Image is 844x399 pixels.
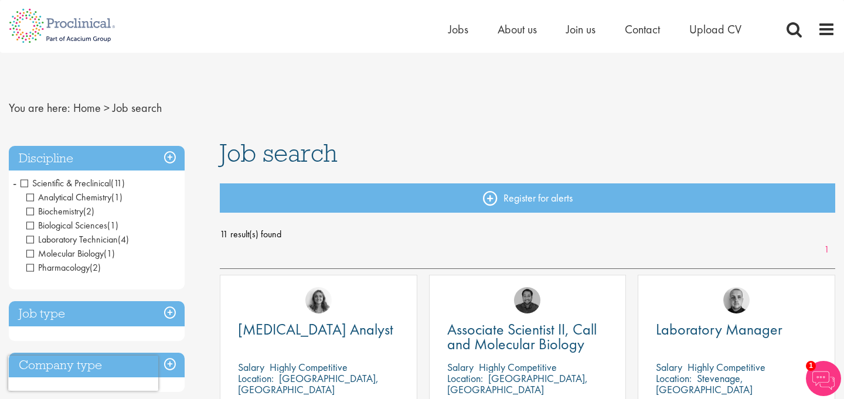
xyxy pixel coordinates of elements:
span: Analytical Chemistry [26,191,122,203]
a: [MEDICAL_DATA] Analyst [238,322,399,337]
span: - [13,174,16,192]
span: Laboratory Technician [26,233,118,245]
span: Molecular Biology [26,247,104,260]
span: Salary [656,360,682,374]
span: Biological Sciences [26,219,118,231]
p: [GEOGRAPHIC_DATA], [GEOGRAPHIC_DATA] [447,371,588,396]
span: Analytical Chemistry [26,191,111,203]
h3: Job type [9,301,185,326]
a: Register for alerts [220,183,835,213]
span: Location: [238,371,274,385]
p: Stevenage, [GEOGRAPHIC_DATA] [656,371,753,396]
p: Highly Competitive [270,360,348,374]
span: 1 [806,361,816,371]
a: About us [498,22,537,37]
a: Laboratory Manager [656,322,817,337]
span: Pharmacology [26,261,90,274]
span: Scientific & Preclinical [21,177,111,189]
img: Harry Budge [723,287,750,313]
span: You are here: [9,100,70,115]
span: Salary [447,360,474,374]
span: Laboratory Technician [26,233,129,245]
a: Associate Scientist II, Call and Molecular Biology [447,322,608,352]
span: Biological Sciences [26,219,107,231]
span: Scientific & Preclinical [21,177,125,189]
span: Biochemistry [26,205,94,217]
span: (11) [111,177,125,189]
span: Job search [113,100,162,115]
span: Location: [447,371,483,385]
span: (1) [104,247,115,260]
img: Chatbot [806,361,841,396]
p: Highly Competitive [688,360,765,374]
a: Contact [625,22,660,37]
img: Jackie Cerchio [305,287,332,313]
span: (4) [118,233,129,245]
span: Biochemistry [26,205,83,217]
a: 1 [818,243,835,257]
span: [MEDICAL_DATA] Analyst [238,319,393,339]
span: Molecular Biology [26,247,115,260]
a: Jobs [448,22,468,37]
span: (2) [90,261,101,274]
span: (1) [107,219,118,231]
span: > [104,100,110,115]
span: (2) [83,205,94,217]
span: Laboratory Manager [656,319,782,339]
p: Highly Competitive [479,360,557,374]
a: breadcrumb link [73,100,101,115]
span: Location: [656,371,692,385]
h3: Company type [9,353,185,378]
span: Salary [238,360,264,374]
a: Upload CV [689,22,741,37]
h3: Discipline [9,146,185,171]
a: Join us [566,22,595,37]
span: Job search [220,137,338,169]
iframe: reCAPTCHA [8,356,158,391]
span: 11 result(s) found [220,226,835,243]
span: Associate Scientist II, Call and Molecular Biology [447,319,597,354]
span: Pharmacology [26,261,101,274]
span: (1) [111,191,122,203]
img: Mike Raletz [514,287,540,313]
p: [GEOGRAPHIC_DATA], [GEOGRAPHIC_DATA] [238,371,379,396]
